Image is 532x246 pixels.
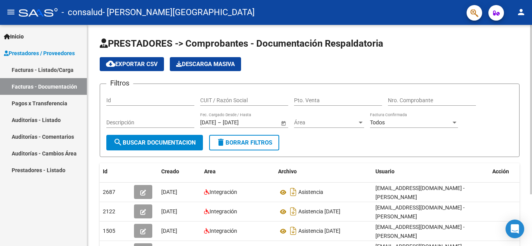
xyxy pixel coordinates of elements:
input: Fecha inicio [200,119,216,126]
span: 2122 [103,208,115,215]
datatable-header-cell: Usuario [372,163,489,180]
span: [DATE] [161,189,177,195]
datatable-header-cell: Acción [489,163,528,180]
span: Área [294,119,357,126]
span: Creado [161,168,179,174]
span: 1505 [103,228,115,234]
span: Integración [210,189,237,195]
datatable-header-cell: Archivo [275,163,372,180]
span: Buscar Documentacion [113,139,196,146]
span: 2687 [103,189,115,195]
mat-icon: delete [216,138,225,147]
i: Descargar documento [288,225,298,237]
span: Todos [370,119,385,126]
button: Borrar Filtros [209,135,279,150]
span: Exportar CSV [106,61,158,68]
span: PRESTADORES -> Comprobantes - Documentación Respaldatoria [100,38,383,49]
span: Usuario [375,168,395,174]
span: Integración [210,228,237,234]
i: Descargar documento [288,186,298,198]
input: Fecha fin [223,119,261,126]
button: Buscar Documentacion [106,135,203,150]
mat-icon: search [113,138,123,147]
app-download-masive: Descarga masiva de comprobantes (adjuntos) [170,57,241,71]
span: [EMAIL_ADDRESS][DOMAIN_NAME] - [PERSON_NAME] [375,185,465,200]
span: Inicio [4,32,24,41]
span: - consalud [62,4,102,21]
span: Asistencia [DATE] [298,209,340,215]
span: - [PERSON_NAME][GEOGRAPHIC_DATA] [102,4,255,21]
span: [EMAIL_ADDRESS][DOMAIN_NAME] - [PERSON_NAME] [375,204,465,220]
button: Exportar CSV [100,57,164,71]
mat-icon: person [516,7,526,17]
i: Descargar documento [288,205,298,218]
span: Descarga Masiva [176,61,235,68]
span: Asistencia [DATE] [298,228,340,234]
span: Archivo [278,168,297,174]
span: Integración [210,208,237,215]
span: Borrar Filtros [216,139,272,146]
button: Descarga Masiva [170,57,241,71]
h3: Filtros [106,78,133,89]
button: Open calendar [279,119,287,127]
span: Acción [492,168,509,174]
datatable-header-cell: Id [100,163,131,180]
span: Area [204,168,216,174]
mat-icon: menu [6,7,16,17]
mat-icon: cloud_download [106,59,115,68]
span: Asistencia [298,189,323,195]
span: Id [103,168,107,174]
div: Open Intercom Messenger [506,220,524,238]
span: [EMAIL_ADDRESS][DOMAIN_NAME] - [PERSON_NAME] [375,224,465,239]
span: [DATE] [161,208,177,215]
span: – [218,119,221,126]
datatable-header-cell: Area [201,163,275,180]
datatable-header-cell: Creado [158,163,201,180]
span: Prestadores / Proveedores [4,49,75,58]
span: [DATE] [161,228,177,234]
